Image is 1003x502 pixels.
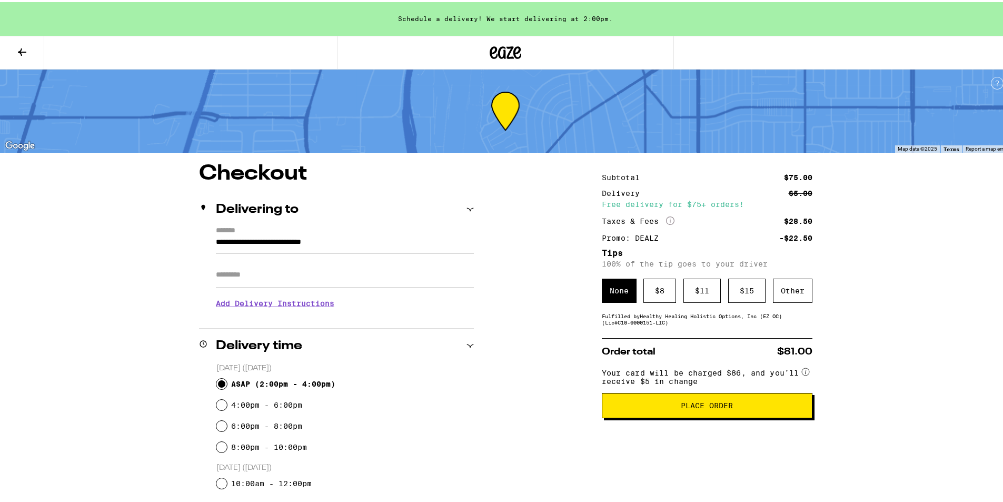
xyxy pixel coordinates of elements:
[728,277,766,301] div: $ 15
[231,378,335,386] span: ASAP ( 2:00pm - 4:00pm )
[231,477,312,486] label: 10:00am - 12:00pm
[3,137,37,151] a: Open this area in Google Maps (opens a new window)
[602,247,812,255] h5: Tips
[216,289,474,313] h3: Add Delivery Instructions
[216,313,474,322] p: We'll contact you at [PHONE_NUMBER] when we arrive
[602,188,647,195] div: Delivery
[602,277,637,301] div: None
[683,277,721,301] div: $ 11
[602,311,812,323] div: Fulfilled by Healthy Healing Holistic Options, Inc (EZ OC) (Lic# C10-0000151-LIC )
[216,201,299,214] h2: Delivering to
[681,400,733,407] span: Place Order
[216,361,474,371] p: [DATE] ([DATE])
[784,172,812,179] div: $75.00
[777,345,812,355] span: $81.00
[216,338,302,350] h2: Delivery time
[602,214,674,224] div: Taxes & Fees
[6,7,76,16] span: Hi. Need any help?
[602,363,800,383] span: Your card will be charged $86, and you’ll receive $5 in change
[779,232,812,240] div: -$22.50
[602,232,666,240] div: Promo: DEALZ
[231,399,302,407] label: 4:00pm - 6:00pm
[602,258,812,266] p: 100% of the tip goes to your driver
[773,277,812,301] div: Other
[898,144,937,150] span: Map data ©2025
[602,199,812,206] div: Free delivery for $75+ orders!
[231,441,307,449] label: 8:00pm - 10:00pm
[216,461,474,471] p: [DATE] ([DATE])
[231,420,302,428] label: 6:00pm - 8:00pm
[602,345,656,355] span: Order total
[602,391,812,416] button: Place Order
[944,144,959,150] a: Terms
[602,172,647,179] div: Subtotal
[3,137,37,151] img: Google
[784,215,812,223] div: $28.50
[789,188,812,195] div: $5.00
[643,277,676,301] div: $ 8
[199,161,474,182] h1: Checkout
